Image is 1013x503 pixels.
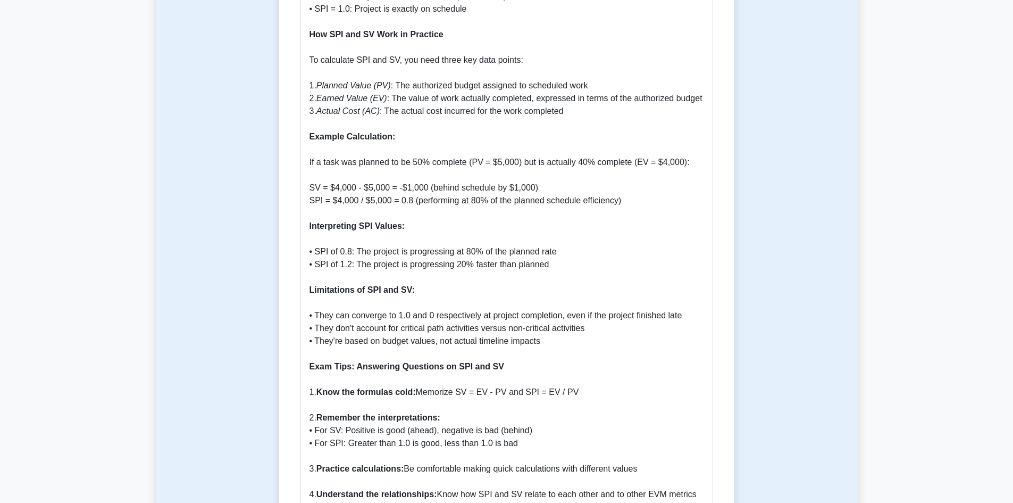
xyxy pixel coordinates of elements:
b: Understand the relationships: [316,490,437,499]
i: Earned Value (EV) [316,94,387,103]
i: Actual Cost (AC) [316,106,380,116]
b: Know the formulas cold: [316,387,416,397]
b: Remember the interpretations: [316,413,440,422]
b: How SPI and SV Work in Practice [309,30,443,39]
i: Planned Value (PV) [316,81,391,90]
b: Limitations of SPI and SV: [309,285,415,294]
b: Example Calculation: [309,132,396,141]
b: Interpreting SPI Values: [309,221,405,230]
b: Practice calculations: [316,464,404,473]
b: Exam Tips: Answering Questions on SPI and SV [309,362,504,371]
